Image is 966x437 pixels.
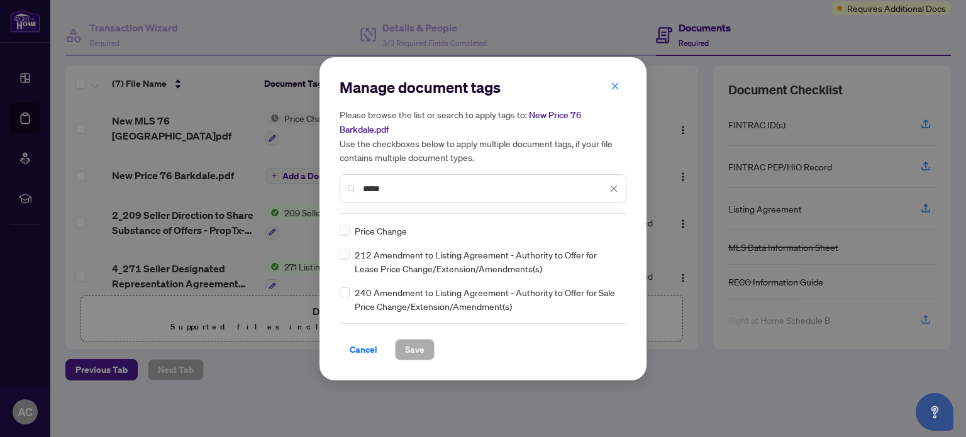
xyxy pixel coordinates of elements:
span: Cancel [350,340,377,360]
span: 212 Amendment to Listing Agreement - Authority to Offer for Lease Price Change/Extension/Amendmen... [355,248,619,275]
h5: Please browse the list or search to apply tags to: Use the checkboxes below to apply multiple doc... [340,108,626,164]
span: 240 Amendment to Listing Agreement - Authority to Offer for Sale Price Change/Extension/Amendment(s) [355,285,619,313]
span: close [609,184,618,193]
span: close [611,82,619,91]
span: Price Change [355,224,407,238]
button: Open asap [916,393,953,431]
h2: Manage document tags [340,77,626,97]
span: New Price 76 Barkdale.pdf [340,109,582,135]
button: Save [395,339,435,360]
button: Cancel [340,339,387,360]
